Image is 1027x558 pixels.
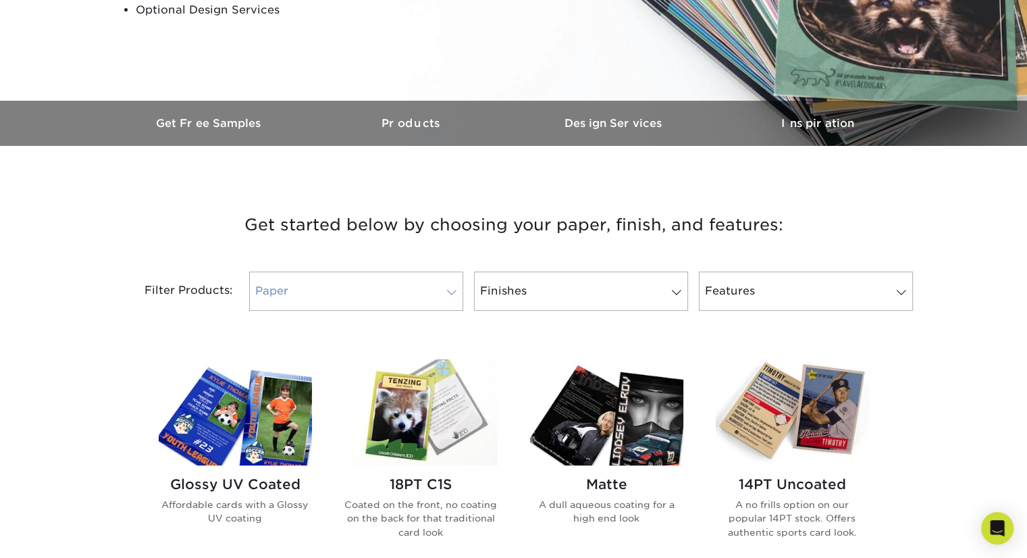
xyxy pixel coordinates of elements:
[716,498,869,539] p: A no frills option on our popular 14PT stock. Offers authentic sports card look.
[249,272,463,311] a: Paper
[311,117,514,130] h3: Products
[514,101,716,146] a: Design Services
[716,359,869,465] img: 14PT Uncoated Trading Cards
[109,101,311,146] a: Get Free Samples
[159,476,312,492] h2: Glossy UV Coated
[344,359,498,465] img: 18PT C1S Trading Cards
[344,476,498,492] h2: 18PT C1S
[344,498,498,539] p: Coated on the front, no coating on the back for that traditional card look
[716,101,919,146] a: Inspiration
[119,195,909,255] h3: Get started below by choosing your paper, finish, and features:
[981,512,1013,544] div: Open Intercom Messenger
[530,359,683,465] img: Matte Trading Cards
[716,476,869,492] h2: 14PT Uncoated
[530,498,683,526] p: A dull aqueous coating for a high end look
[699,272,913,311] a: Features
[159,498,312,526] p: Affordable cards with a Glossy UV coating
[716,117,919,130] h3: Inspiration
[109,117,311,130] h3: Get Free Samples
[159,359,312,465] img: Glossy UV Coated Trading Cards
[136,1,463,20] li: Optional Design Services
[474,272,688,311] a: Finishes
[530,476,683,492] h2: Matte
[514,117,716,130] h3: Design Services
[109,272,244,311] div: Filter Products:
[311,101,514,146] a: Products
